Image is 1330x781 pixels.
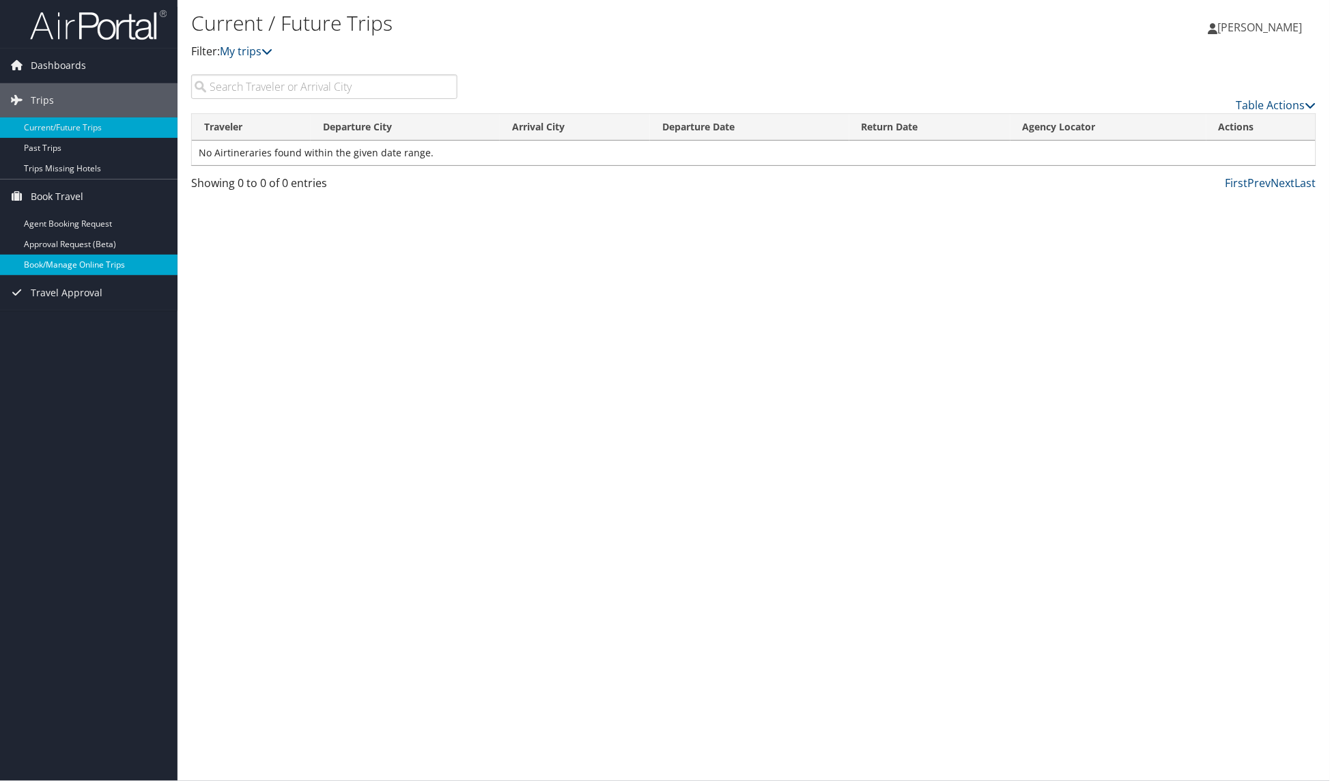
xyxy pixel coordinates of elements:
[1226,175,1248,190] a: First
[1206,114,1316,141] th: Actions
[191,9,942,38] h1: Current / Future Trips
[31,180,83,214] span: Book Travel
[31,83,54,117] span: Trips
[1295,175,1316,190] a: Last
[1208,7,1316,48] a: [PERSON_NAME]
[1236,98,1316,113] a: Table Actions
[220,44,272,59] a: My trips
[31,276,102,310] span: Travel Approval
[849,114,1010,141] th: Return Date: activate to sort column ascending
[500,114,650,141] th: Arrival City: activate to sort column ascending
[1248,175,1271,190] a: Prev
[191,175,457,198] div: Showing 0 to 0 of 0 entries
[1010,114,1206,141] th: Agency Locator: activate to sort column ascending
[191,74,457,99] input: Search Traveler or Arrival City
[1218,20,1303,35] span: [PERSON_NAME]
[192,141,1316,165] td: No Airtineraries found within the given date range.
[650,114,849,141] th: Departure Date: activate to sort column descending
[30,9,167,41] img: airportal-logo.png
[191,43,942,61] p: Filter:
[31,48,86,83] span: Dashboards
[192,114,311,141] th: Traveler: activate to sort column ascending
[311,114,500,141] th: Departure City: activate to sort column ascending
[1271,175,1295,190] a: Next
